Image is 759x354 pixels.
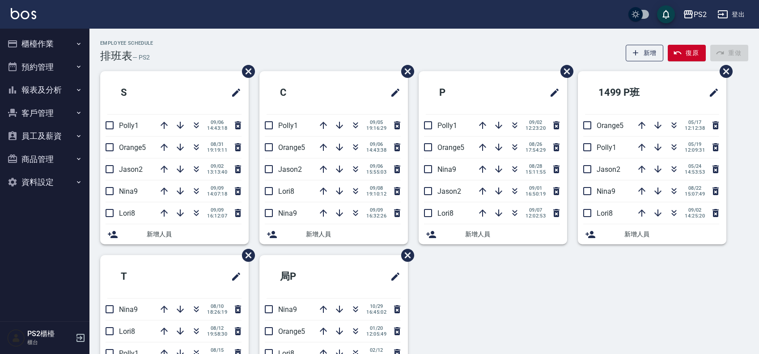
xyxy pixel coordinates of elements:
h2: 局P [267,260,347,293]
span: 16:32:26 [366,213,386,219]
span: Jason2 [437,187,461,196]
span: 新增人員 [147,230,242,239]
span: Orange5 [437,143,464,152]
span: 14:43:18 [207,125,227,131]
span: 刪除班表 [713,58,734,85]
span: 刪除班表 [554,58,575,85]
span: 05/17 [685,119,705,125]
div: 新增人員 [419,224,567,244]
span: Nina9 [278,305,297,314]
span: 12:12:38 [685,125,705,131]
span: 13:13:40 [207,169,227,175]
button: 新增 [626,45,664,61]
span: 新增人員 [465,230,560,239]
span: 05/19 [685,141,705,147]
span: Lori8 [119,327,135,336]
span: 修改班表的標題 [225,82,242,103]
span: 19:16:29 [366,125,386,131]
button: 預約管理 [4,55,86,79]
div: 新增人員 [578,224,726,244]
span: Polly1 [597,143,616,152]
span: 08/22 [685,185,705,191]
img: Person [7,329,25,347]
span: 09/09 [207,207,227,213]
span: 刪除班表 [235,242,256,269]
span: 05/24 [685,163,705,169]
span: 修改班表的標題 [385,82,401,103]
span: Orange5 [278,327,305,336]
div: PS2 [694,9,707,20]
span: 09/06 [366,141,386,147]
span: 14:53:53 [685,169,705,175]
h6: — PS2 [132,53,150,62]
span: 刪除班表 [235,58,256,85]
span: 17:54:29 [526,147,546,153]
span: 刪除班表 [394,58,416,85]
p: 櫃台 [27,338,73,346]
span: Polly1 [119,121,139,130]
span: Nina9 [119,305,138,314]
span: Lori8 [437,209,454,218]
span: 刪除班表 [394,242,416,269]
span: 16:45:02 [366,309,386,315]
span: 19:10:12 [366,191,386,197]
span: 09/02 [685,207,705,213]
span: Lori8 [278,187,294,196]
span: Nina9 [597,187,615,196]
span: 08/12 [207,325,227,331]
span: 16:12:07 [207,213,227,219]
span: Polly1 [278,121,298,130]
div: 新增人員 [100,224,249,244]
span: 新增人員 [306,230,401,239]
div: 新增人員 [259,224,408,244]
span: 09/09 [207,185,227,191]
span: 02/12 [366,347,386,353]
h3: 排班表 [100,50,132,62]
span: Jason2 [119,165,143,174]
h5: PS2櫃檯 [27,329,73,338]
button: save [657,5,675,23]
button: 登出 [714,6,748,23]
span: 08/28 [526,163,546,169]
span: 09/02 [207,163,227,169]
span: 12:02:53 [526,213,546,219]
span: 09/06 [366,163,386,169]
span: 08/26 [526,141,546,147]
h2: T [107,260,183,293]
h2: Employee Schedule [100,40,153,46]
span: 09/01 [526,185,546,191]
button: 員工及薪資 [4,124,86,148]
img: Logo [11,8,36,19]
span: 12:23:20 [526,125,546,131]
button: 客戶管理 [4,102,86,125]
span: 新增人員 [624,230,719,239]
span: 15:07:49 [685,191,705,197]
span: Jason2 [278,165,302,174]
span: 09/08 [366,185,386,191]
h2: C [267,77,342,109]
span: 14:43:38 [366,147,386,153]
span: 12:09:31 [685,147,705,153]
span: Orange5 [119,143,146,152]
span: 08/10 [207,303,227,309]
span: 14:07:18 [207,191,227,197]
span: Nina9 [119,187,138,196]
span: 12:05:49 [366,331,386,337]
button: 商品管理 [4,148,86,171]
span: 10/29 [366,303,386,309]
span: 修改班表的標題 [225,266,242,287]
span: 09/06 [207,119,227,125]
span: 09/07 [526,207,546,213]
span: Orange5 [597,121,623,130]
span: 修改班表的標題 [703,82,719,103]
span: 09/02 [526,119,546,125]
button: 櫃檯作業 [4,32,86,55]
span: Nina9 [278,209,297,218]
button: 資料設定 [4,171,86,194]
span: Jason2 [597,165,620,174]
span: 08/31 [207,141,227,147]
span: 14:25:20 [685,213,705,219]
span: 09/05 [366,119,386,125]
span: Orange5 [278,143,305,152]
button: 報表及分析 [4,78,86,102]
